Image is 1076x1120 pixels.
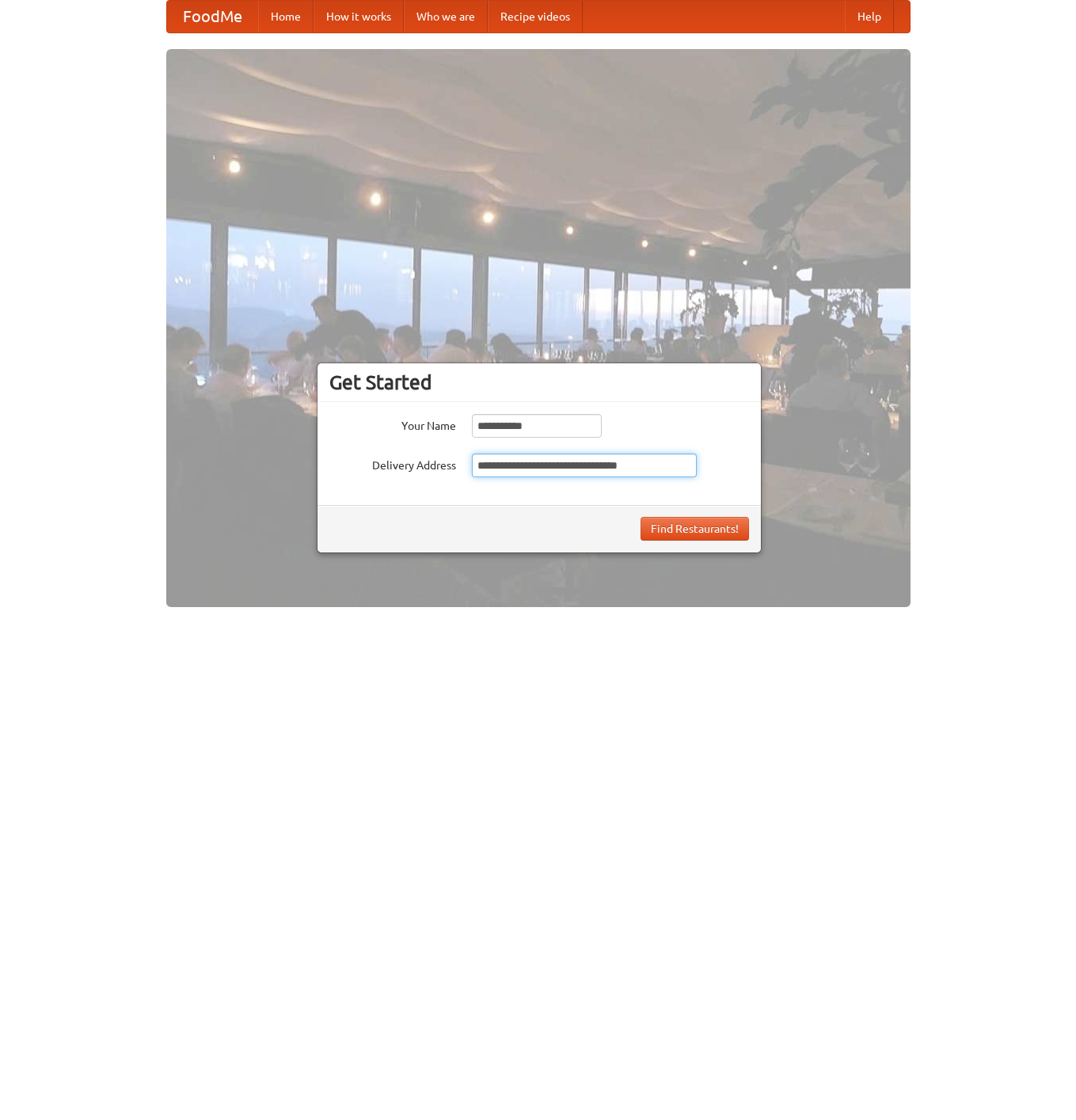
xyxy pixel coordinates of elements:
a: Home [258,1,314,32]
a: Help [845,1,894,32]
a: How it works [314,1,404,32]
a: Recipe videos [488,1,583,32]
a: Who we are [404,1,488,32]
button: Find Restaurants! [641,517,749,541]
h3: Get Started [329,370,749,394]
label: Your Name [329,414,456,434]
a: FoodMe [167,1,258,32]
label: Delivery Address [329,454,456,473]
